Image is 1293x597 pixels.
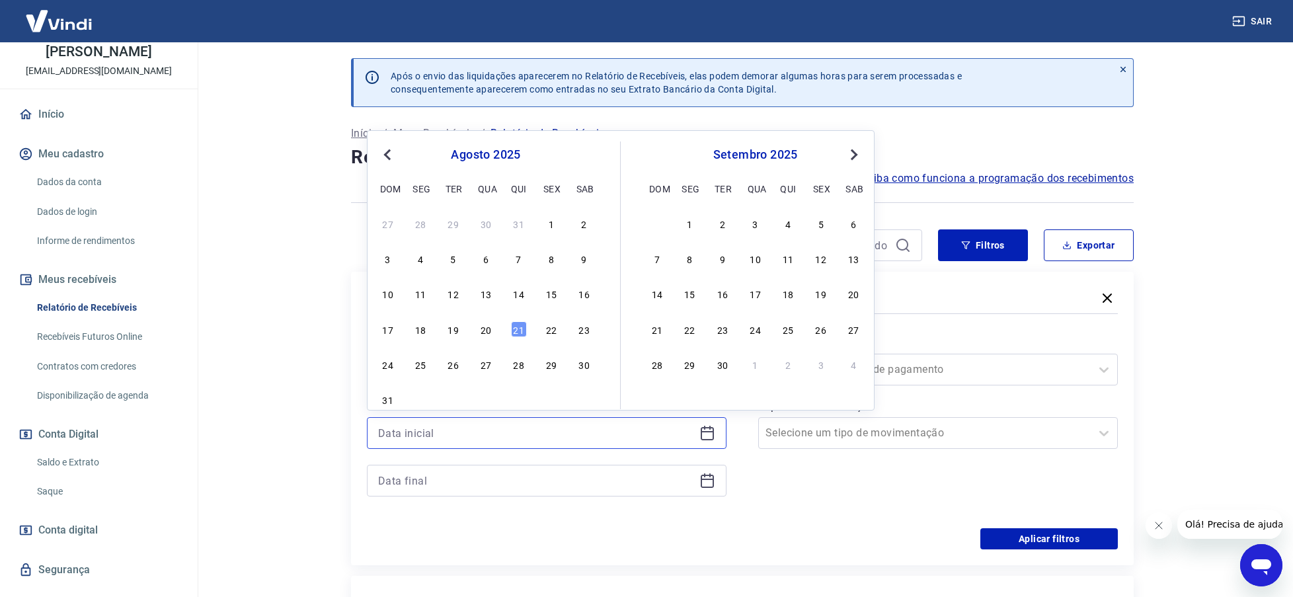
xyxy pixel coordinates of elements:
div: Choose sexta-feira, 15 de agosto de 2025 [543,286,559,301]
div: Choose quarta-feira, 3 de setembro de 2025 [478,391,494,407]
div: Choose terça-feira, 23 de setembro de 2025 [715,321,730,337]
div: month 2025-09 [647,214,863,374]
a: Contratos com credores [32,353,182,380]
div: Choose domingo, 27 de julho de 2025 [380,216,396,231]
div: Choose sábado, 13 de setembro de 2025 [845,251,861,266]
a: Início [351,126,377,141]
a: Disponibilização de agenda [32,382,182,409]
div: Choose sábado, 16 de agosto de 2025 [576,286,592,301]
div: ter [715,180,730,196]
p: [PERSON_NAME] [46,45,151,59]
div: sex [543,180,559,196]
div: qui [780,180,796,196]
a: Recebíveis Futuros Online [32,323,182,350]
input: Data inicial [378,423,694,443]
div: Choose sexta-feira, 3 de outubro de 2025 [813,356,829,372]
div: Choose sexta-feira, 22 de agosto de 2025 [543,321,559,337]
p: / [481,126,485,141]
div: Choose quinta-feira, 4 de setembro de 2025 [780,216,796,231]
div: Choose terça-feira, 12 de agosto de 2025 [446,286,461,301]
div: qui [511,180,527,196]
div: Choose segunda-feira, 18 de agosto de 2025 [412,321,428,337]
a: Informe de rendimentos [32,227,182,255]
div: Choose domingo, 14 de setembro de 2025 [649,286,665,301]
div: Choose domingo, 7 de setembro de 2025 [649,251,665,266]
button: Meu cadastro [16,139,182,169]
div: Choose quarta-feira, 30 de julho de 2025 [478,216,494,231]
a: Meus Recebíveis [393,126,475,141]
div: setembro 2025 [647,147,863,163]
p: / [383,126,387,141]
div: ter [446,180,461,196]
div: Choose domingo, 10 de agosto de 2025 [380,286,396,301]
div: Choose domingo, 21 de setembro de 2025 [649,321,665,337]
button: Conta Digital [16,420,182,449]
div: Choose quarta-feira, 17 de setembro de 2025 [748,286,764,301]
div: Choose quinta-feira, 11 de setembro de 2025 [780,251,796,266]
div: sex [813,180,829,196]
div: Choose sexta-feira, 26 de setembro de 2025 [813,321,829,337]
button: Aplicar filtros [980,528,1118,549]
p: Relatório de Recebíveis [490,126,604,141]
div: Choose sábado, 4 de outubro de 2025 [845,356,861,372]
div: Choose domingo, 17 de agosto de 2025 [380,321,396,337]
div: Choose sábado, 23 de agosto de 2025 [576,321,592,337]
div: Choose terça-feira, 29 de julho de 2025 [446,216,461,231]
button: Previous Month [379,147,395,163]
div: Choose sábado, 6 de setembro de 2025 [576,391,592,407]
div: Choose segunda-feira, 22 de setembro de 2025 [682,321,697,337]
a: Saque [32,478,182,505]
div: Choose sábado, 27 de setembro de 2025 [845,321,861,337]
div: Choose sábado, 2 de agosto de 2025 [576,216,592,231]
div: Choose terça-feira, 16 de setembro de 2025 [715,286,730,301]
div: Choose terça-feira, 19 de agosto de 2025 [446,321,461,337]
div: Choose terça-feira, 9 de setembro de 2025 [715,251,730,266]
div: Choose segunda-feira, 25 de agosto de 2025 [412,356,428,372]
label: Tipo de Movimentação [761,399,1115,415]
button: Sair [1230,9,1277,34]
div: agosto 2025 [378,147,594,163]
div: Choose terça-feira, 5 de agosto de 2025 [446,251,461,266]
a: Dados da conta [32,169,182,196]
div: qua [748,180,764,196]
a: Relatório de Recebíveis [32,294,182,321]
div: month 2025-08 [378,214,594,409]
div: Choose sábado, 6 de setembro de 2025 [845,216,861,231]
div: Choose quarta-feira, 13 de agosto de 2025 [478,286,494,301]
div: Choose quinta-feira, 18 de setembro de 2025 [780,286,796,301]
div: Choose segunda-feira, 28 de julho de 2025 [412,216,428,231]
div: Choose quarta-feira, 1 de outubro de 2025 [748,356,764,372]
div: Choose terça-feira, 2 de setembro de 2025 [715,216,730,231]
div: Choose quinta-feira, 7 de agosto de 2025 [511,251,527,266]
button: Filtros [938,229,1028,261]
div: Choose segunda-feira, 11 de agosto de 2025 [412,286,428,301]
h4: Relatório de Recebíveis [351,144,1134,171]
div: Choose terça-feira, 26 de agosto de 2025 [446,356,461,372]
div: Choose sexta-feira, 1 de agosto de 2025 [543,216,559,231]
a: Dados de login [32,198,182,225]
div: sab [576,180,592,196]
span: Conta digital [38,521,98,539]
button: Next Month [846,147,862,163]
div: Choose sexta-feira, 8 de agosto de 2025 [543,251,559,266]
div: Choose sexta-feira, 12 de setembro de 2025 [813,251,829,266]
a: Saiba como funciona a programação dos recebimentos [861,171,1134,186]
div: Choose quinta-feira, 31 de julho de 2025 [511,216,527,231]
div: Choose segunda-feira, 8 de setembro de 2025 [682,251,697,266]
div: Choose quinta-feira, 21 de agosto de 2025 [511,321,527,337]
div: Choose quinta-feira, 2 de outubro de 2025 [780,356,796,372]
iframe: Fechar mensagem [1146,512,1172,539]
div: Choose segunda-feira, 15 de setembro de 2025 [682,286,697,301]
div: Choose quinta-feira, 4 de setembro de 2025 [511,391,527,407]
div: sab [845,180,861,196]
div: Choose segunda-feira, 29 de setembro de 2025 [682,356,697,372]
div: Choose quarta-feira, 6 de agosto de 2025 [478,251,494,266]
div: Choose domingo, 28 de setembro de 2025 [649,356,665,372]
a: Saldo e Extrato [32,449,182,476]
iframe: Botão para abrir a janela de mensagens [1240,544,1282,586]
a: Segurança [16,555,182,584]
div: Choose domingo, 3 de agosto de 2025 [380,251,396,266]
